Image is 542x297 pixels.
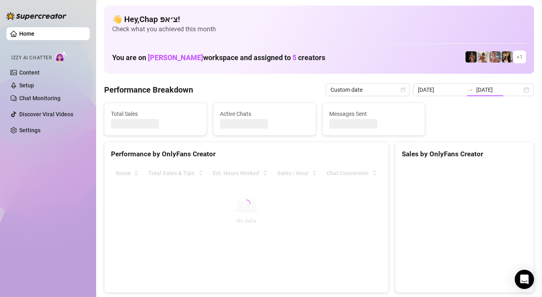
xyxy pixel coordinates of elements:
h1: You are on workspace and assigned to creators [112,53,325,62]
a: Setup [19,82,34,89]
span: Izzy AI Chatter [11,54,52,62]
input: End date [476,85,522,94]
h4: 👋 Hey, Chap צ׳אפ ! [112,14,526,25]
span: Custom date [330,84,405,96]
a: Settings [19,127,40,133]
a: Home [19,30,34,37]
a: Content [19,69,40,76]
a: Discover Viral Videos [19,111,73,117]
img: Green [478,51,489,63]
span: + 1 [516,53,523,61]
h4: Performance Breakdown [104,84,193,95]
input: Start date [418,85,463,94]
span: to [467,87,473,93]
span: swap-right [467,87,473,93]
div: Performance by OnlyFans Creator [111,149,382,160]
span: Total Sales [111,109,200,118]
img: the_bohema [465,51,477,63]
span: [PERSON_NAME] [148,53,203,62]
span: loading [242,200,250,208]
a: Chat Monitoring [19,95,60,101]
div: Sales by OnlyFans Creator [402,149,527,160]
span: Messages Sent [329,109,418,118]
img: Yarden [490,51,501,63]
div: Open Intercom Messenger [515,270,534,289]
span: Check what you achieved this month [112,25,526,34]
img: AI Chatter [55,51,67,63]
img: AdelDahan [502,51,513,63]
span: calendar [401,87,405,92]
img: logo-BBDzfeDw.svg [6,12,66,20]
span: Active Chats [220,109,309,118]
span: 5 [292,53,296,62]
